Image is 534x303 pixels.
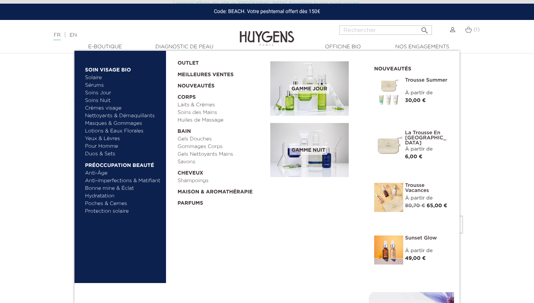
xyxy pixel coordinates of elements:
a: Officine Bio [307,43,379,51]
span: 65,00 € [427,203,448,208]
a: Pour Homme [85,143,161,150]
span: 80,70 € [405,203,425,208]
a: Gels Nettoyants Mains [178,151,266,158]
a: Anti-imperfections & Matifiant [85,177,161,185]
a: Bonne mine & Éclat [85,185,161,192]
a: Laits & Crèmes [178,101,266,109]
a: Gommages Corps [178,143,266,151]
a: OUTLET [178,56,259,67]
a: EN [69,33,77,38]
i:  [420,24,429,33]
a: Sunset Glow [405,236,449,241]
img: La Trousse en Coton [374,130,403,159]
a: Gels Douches [178,135,266,143]
a: Protection solaire [85,208,161,215]
a: Parfums [178,196,266,207]
img: La Trousse vacances [374,183,403,212]
a: Solaire [85,74,161,82]
a: Soins des Mains [178,109,266,116]
h2: Nouveautés [374,64,449,72]
span: (1) [474,27,480,32]
img: Huygens [240,19,294,47]
a: (1) [465,27,480,33]
a: Maison & Aromathérapie [178,185,266,196]
a: Savons [178,158,266,166]
span: Gamme jour [290,85,329,94]
span: 6,00 € [405,154,422,159]
img: Trousse Summer [374,78,403,107]
a: Shampoings [178,177,266,185]
div: À partir de [405,89,449,97]
a: E-Boutique [69,43,141,51]
button:  [418,23,431,33]
a: Gamme jour [270,61,363,116]
a: Préoccupation beauté [85,158,161,169]
a: Lotions & Eaux Florales [85,127,161,135]
div: À partir de [405,146,449,153]
a: Poches & Cernes [85,200,161,208]
a: Corps [178,90,266,101]
div: À partir de [405,247,449,255]
a: Masques & Gommages [85,120,161,127]
a: Yeux & Lèvres [85,135,161,143]
span: 49,00 € [405,256,426,261]
a: Nos engagements [386,43,458,51]
a: Duos & Sets [85,150,161,158]
input: Rechercher [339,25,432,35]
a: Soins Jour [85,89,161,97]
div: | [50,31,217,40]
img: routine_nuit_banner.jpg [270,123,349,177]
a: Sérums [85,82,161,89]
div: À partir de [405,195,449,202]
a: Soins Nuit [85,97,154,105]
a: Nouveautés [178,79,266,90]
img: routine_jour_banner.jpg [270,61,349,116]
button: Pertinence [71,101,161,117]
a: FR [53,33,60,40]
a: Hydratation [85,192,161,200]
a: Gamme nuit [270,123,363,177]
a: La Trousse en [GEOGRAPHIC_DATA] [405,130,449,146]
a: Trousse Summer [405,78,449,83]
a: Trousse Vacances [405,183,449,193]
a: Bain [178,124,266,135]
span: Gamme nuit [290,146,327,155]
a: Anti-Âge [85,169,161,177]
span: 30,00 € [405,98,426,103]
a: Nettoyants & Démaquillants [85,112,161,120]
a: Crèmes visage [85,105,161,112]
a: Diagnostic de peau [148,43,221,51]
a: Huiles de Massage [178,116,266,124]
img: Sunset glow- un teint éclatant [374,236,403,265]
a: Soin Visage Bio [85,62,161,74]
a: Meilleures Ventes [178,67,259,79]
a: Cheveux [178,166,266,177]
